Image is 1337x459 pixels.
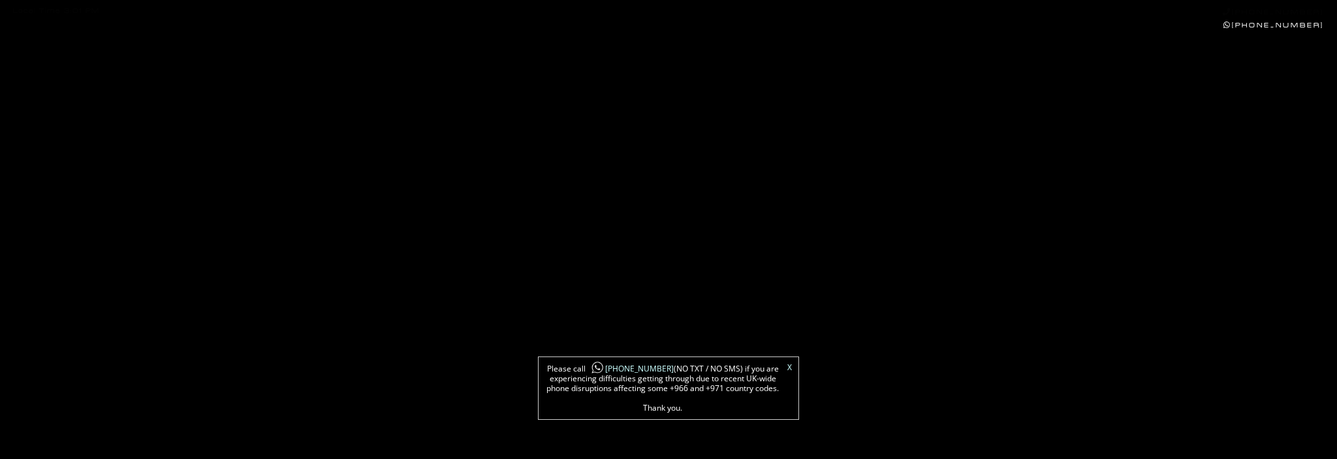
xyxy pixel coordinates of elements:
a: X [787,364,792,372]
span: Please call (NO TXT / NO SMS) if you are experiencing difficulties getting through due to recent ... [545,364,780,413]
a: [PHONE_NUMBER] [1223,21,1324,29]
a: [PHONE_NUMBER] [1223,8,1324,16]
img: whatsapp-icon1.png [591,361,604,375]
a: [PHONE_NUMBER] [586,363,674,374]
div: Local Time 3:01 PM [13,8,100,15]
